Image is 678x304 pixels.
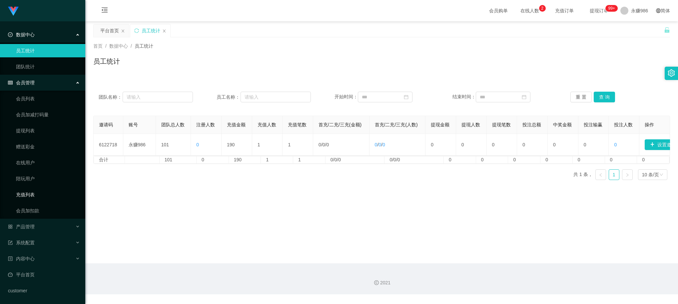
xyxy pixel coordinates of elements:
[461,122,480,127] span: 提现人数
[522,95,526,99] i: 图标: calendar
[196,122,215,127] span: 注册人数
[196,142,199,147] span: 0
[553,122,572,127] span: 中奖金额
[288,122,307,127] span: 充值笔数
[541,5,543,12] p: 2
[594,92,615,102] button: 查 询
[313,134,369,156] td: / /
[8,32,35,37] span: 数据中心
[605,156,637,163] td: 0
[156,134,191,156] td: 101
[637,156,669,163] td: 0
[8,240,13,245] i: 图标: form
[384,156,444,163] td: 0/0/0
[8,224,13,229] i: 图标: appstore-o
[323,142,325,147] span: 0
[16,172,80,185] a: 陪玩用户
[319,122,361,127] span: 首充/二充/三充(金额)
[94,134,123,156] td: 6122718
[93,56,120,66] h1: 员工统计
[293,156,326,163] td: 1
[227,122,246,127] span: 充值金额
[16,108,80,121] a: 会员加减打码量
[93,43,103,49] span: 首页
[319,142,321,147] span: 0
[578,134,609,156] td: 0
[161,122,185,127] span: 团队总人数
[100,24,119,37] div: 平台首页
[241,92,311,102] input: 请输入
[614,142,617,147] span: 0
[404,95,408,99] i: 图标: calendar
[642,170,659,180] div: 10 条/页
[197,156,229,163] td: 0
[252,134,283,156] td: 1
[548,134,578,156] td: 0
[99,122,113,127] span: 邀请码
[609,170,619,180] a: 1
[16,44,80,57] a: 员工统计
[8,284,80,297] a: customer
[162,29,166,33] i: 图标: close
[335,94,358,99] span: 开始时间：
[326,142,329,147] span: 0
[16,204,80,217] a: 会员加扣款
[8,268,80,281] a: 图标: dashboard平台首页
[123,134,156,156] td: 永赚986
[94,156,125,163] td: 合计
[378,142,381,147] span: 0
[476,156,508,163] td: 0
[374,280,379,285] i: 图标: copyright
[369,134,426,156] td: / /
[540,156,573,163] td: 0
[570,92,592,102] button: 重 置
[625,173,629,177] i: 图标: right
[121,29,125,33] i: 图标: close
[8,256,13,261] i: 图标: profile
[456,134,487,156] td: 0
[517,8,542,13] span: 在线人数
[258,122,276,127] span: 充值人数
[517,134,548,156] td: 0
[134,28,139,33] i: 图标: sync
[123,92,193,102] input: 请输入
[595,169,606,180] li: 上一页
[431,122,449,127] span: 提现金额
[609,169,619,180] li: 1
[584,122,602,127] span: 投注输赢
[382,142,385,147] span: 0
[129,122,138,127] span: 账号
[16,60,80,73] a: 团队统计
[8,32,13,37] i: 图标: check-circle-o
[552,8,577,13] span: 充值订单
[614,122,633,127] span: 投注人数
[229,156,261,163] td: 190
[586,8,612,13] span: 提现订单
[605,5,617,12] sup: 302
[656,8,661,13] i: 图标: global
[659,173,663,177] i: 图标: down
[8,224,35,229] span: 产品管理
[487,134,517,156] td: 0
[573,156,605,163] td: 0
[645,122,654,127] span: 操作
[452,94,476,99] span: 结束时间：
[142,24,160,37] div: 员工统计
[99,94,123,101] span: 团队名称：
[93,0,116,22] i: 图标: menu-fold
[492,122,511,127] span: 提现笔数
[135,43,153,49] span: 员工统计
[425,134,456,156] td: 0
[16,140,80,153] a: 赠送彩金
[8,80,35,85] span: 会员管理
[8,256,35,261] span: 内容中心
[8,7,19,16] img: logo.9652507e.png
[131,43,132,49] span: /
[109,43,128,49] span: 数据中心
[573,169,593,180] li: 共 1 条，
[668,69,675,77] i: 图标: setting
[16,92,80,105] a: 会员列表
[16,188,80,201] a: 充值列表
[375,142,377,147] span: 0
[326,156,385,163] td: 0/0/0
